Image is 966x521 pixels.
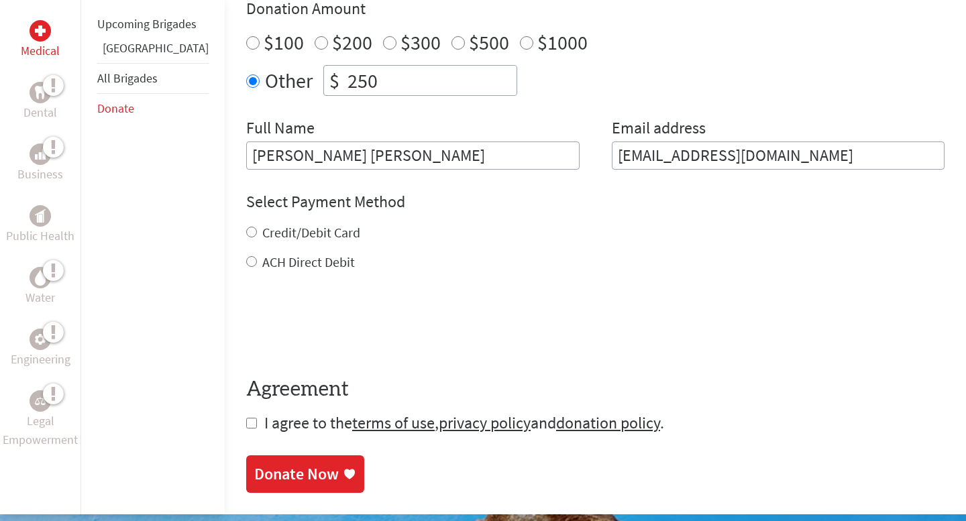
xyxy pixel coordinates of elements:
[264,412,664,433] span: I agree to the , and .
[35,25,46,36] img: Medical
[30,20,51,42] div: Medical
[324,66,345,95] div: $
[97,94,209,123] li: Donate
[30,390,51,412] div: Legal Empowerment
[3,390,78,449] a: Legal EmpowermentLegal Empowerment
[612,141,945,170] input: Your Email
[97,70,158,86] a: All Brigades
[3,412,78,449] p: Legal Empowerment
[35,334,46,345] img: Engineering
[11,329,70,369] a: EngineeringEngineering
[439,412,531,433] a: privacy policy
[612,117,706,141] label: Email address
[97,39,209,63] li: Guatemala
[97,63,209,94] li: All Brigades
[556,412,660,433] a: donation policy
[246,191,945,213] h4: Select Payment Method
[23,103,57,122] p: Dental
[30,329,51,350] div: Engineering
[21,42,60,60] p: Medical
[6,205,74,245] a: Public HealthPublic Health
[21,20,60,60] a: MedicalMedical
[35,86,46,99] img: Dental
[262,253,355,270] label: ACH Direct Debit
[254,463,339,485] div: Donate Now
[97,101,134,116] a: Donate
[30,143,51,165] div: Business
[469,30,509,55] label: $500
[246,455,364,493] a: Donate Now
[264,30,304,55] label: $100
[23,82,57,122] a: DentalDental
[30,205,51,227] div: Public Health
[246,141,580,170] input: Enter Full Name
[11,350,70,369] p: Engineering
[30,267,51,288] div: Water
[352,412,435,433] a: terms of use
[25,267,55,307] a: WaterWater
[6,227,74,245] p: Public Health
[537,30,588,55] label: $1000
[35,149,46,160] img: Business
[25,288,55,307] p: Water
[246,117,315,141] label: Full Name
[35,397,46,405] img: Legal Empowerment
[103,40,209,56] a: [GEOGRAPHIC_DATA]
[400,30,441,55] label: $300
[332,30,372,55] label: $200
[30,82,51,103] div: Dental
[35,209,46,223] img: Public Health
[265,65,313,96] label: Other
[35,270,46,286] img: Water
[262,224,360,241] label: Credit/Debit Card
[97,16,197,32] a: Upcoming Brigades
[246,378,945,402] h4: Agreement
[17,143,63,184] a: BusinessBusiness
[17,165,63,184] p: Business
[97,9,209,39] li: Upcoming Brigades
[345,66,517,95] input: Enter Amount
[246,298,450,351] iframe: reCAPTCHA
